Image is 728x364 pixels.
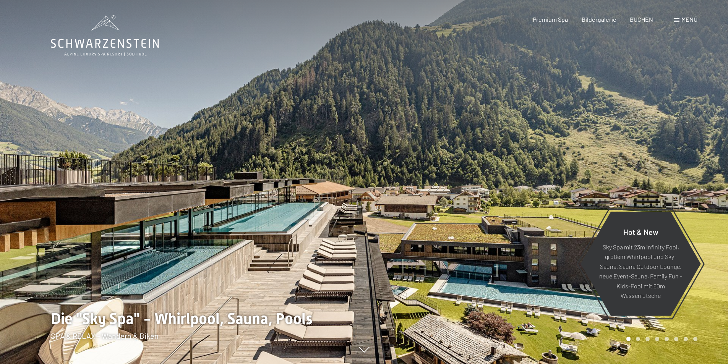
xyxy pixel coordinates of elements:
div: Carousel Page 5 [665,337,669,341]
div: Carousel Page 3 [645,337,650,341]
div: Carousel Page 7 [684,337,688,341]
span: Hot & New [623,227,658,236]
a: Bildergalerie [582,16,616,23]
a: Hot & New Sky Spa mit 23m Infinity Pool, großem Whirlpool und Sky-Sauna, Sauna Outdoor Lounge, ne... [580,211,701,316]
span: Menü [681,16,697,23]
div: Carousel Pagination [624,337,697,341]
div: Carousel Page 8 [693,337,697,341]
div: Carousel Page 4 [655,337,659,341]
div: Carousel Page 2 [636,337,640,341]
p: Sky Spa mit 23m Infinity Pool, großem Whirlpool und Sky-Sauna, Sauna Outdoor Lounge, neue Event-S... [599,242,682,301]
a: BUCHEN [630,16,653,23]
div: Carousel Page 1 (Current Slide) [626,337,631,341]
a: Premium Spa [533,16,568,23]
div: Carousel Page 6 [674,337,678,341]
